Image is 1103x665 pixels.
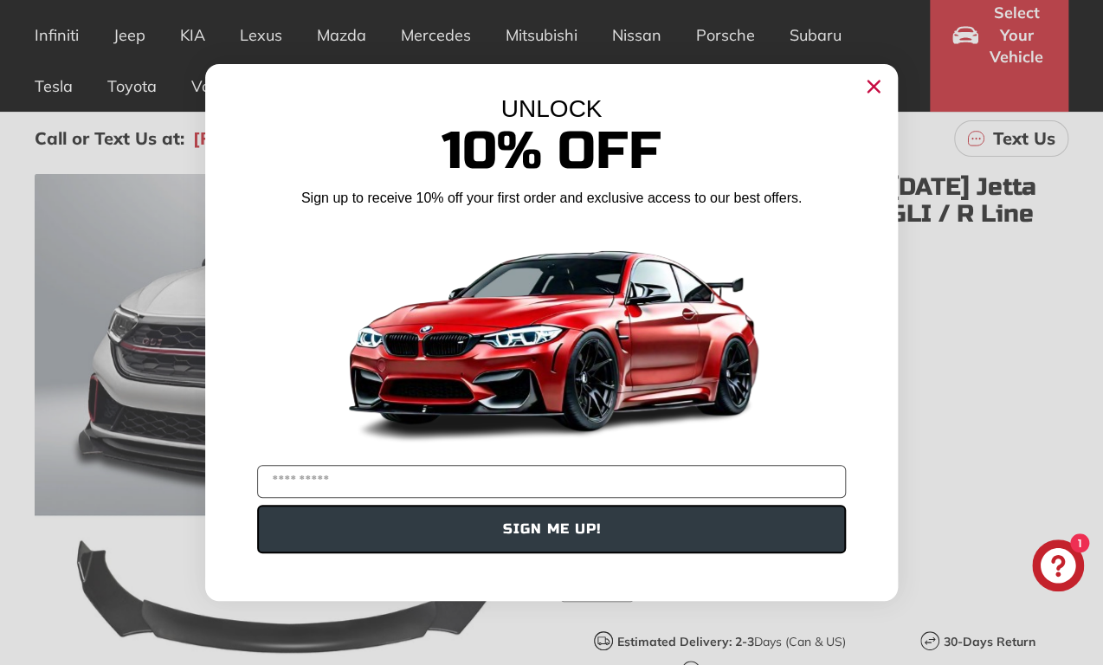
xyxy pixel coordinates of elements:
[301,190,802,205] span: Sign up to receive 10% off your first order and exclusive access to our best offers.
[335,215,768,458] img: Banner showing BMW 4 Series Body kit
[501,95,603,122] span: UNLOCK
[442,119,661,183] span: 10% Off
[1027,539,1089,596] inbox-online-store-chat: Shopify online store chat
[257,465,846,498] input: YOUR EMAIL
[257,505,846,553] button: SIGN ME UP!
[860,73,887,100] button: Close dialog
